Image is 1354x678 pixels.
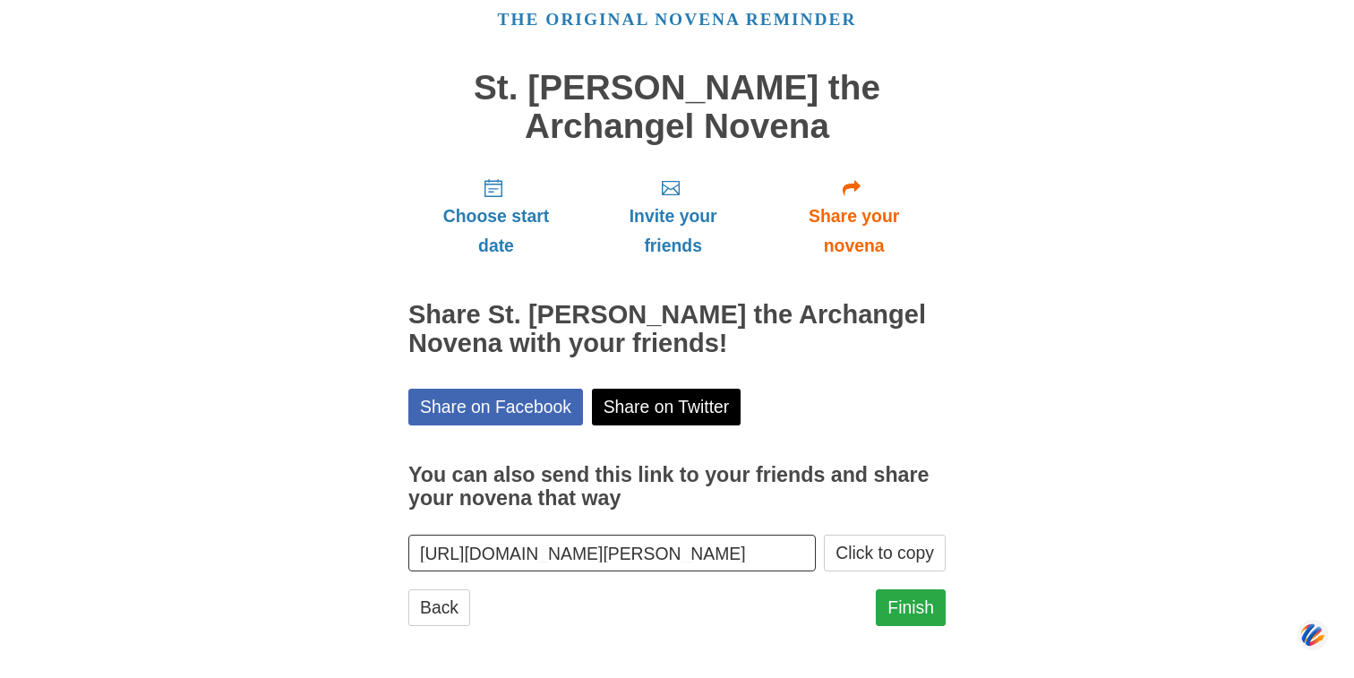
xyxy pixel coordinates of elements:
[780,202,928,261] span: Share your novena
[408,69,946,145] h1: St. [PERSON_NAME] the Archangel Novena
[426,202,566,261] span: Choose start date
[498,10,857,29] a: The original novena reminder
[592,389,741,425] a: Share on Twitter
[876,589,946,626] a: Finish
[602,202,744,261] span: Invite your friends
[408,589,470,626] a: Back
[408,389,583,425] a: Share on Facebook
[408,163,584,270] a: Choose start date
[1298,618,1328,651] img: svg+xml;base64,PHN2ZyB3aWR0aD0iNDQiIGhlaWdodD0iNDQiIHZpZXdCb3g9IjAgMCA0NCA0NCIgZmlsbD0ibm9uZSIgeG...
[762,163,946,270] a: Share your novena
[408,301,946,358] h2: Share St. [PERSON_NAME] the Archangel Novena with your friends!
[824,535,946,571] button: Click to copy
[584,163,762,270] a: Invite your friends
[408,464,946,510] h3: You can also send this link to your friends and share your novena that way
